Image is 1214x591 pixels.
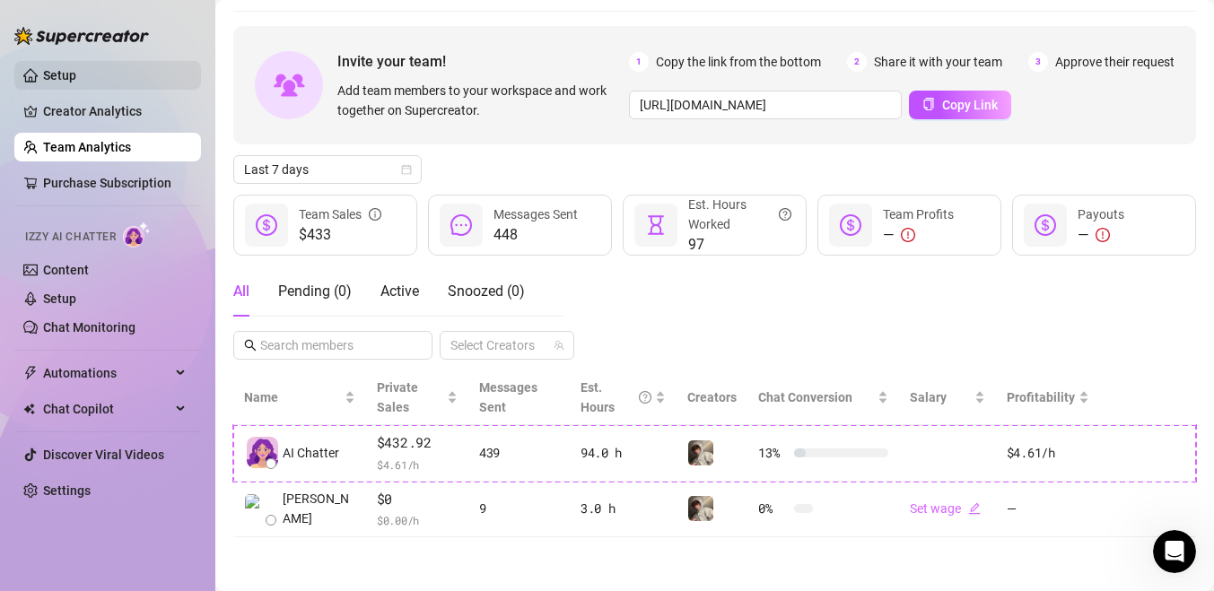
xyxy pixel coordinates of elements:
span: Add team members to your workspace and work together on Supercreator. [337,81,622,120]
span: 2 [847,52,867,72]
a: Purchase Subscription [43,176,171,190]
div: All [233,281,249,302]
a: Setup [43,291,76,306]
span: Last 7 days [244,156,411,183]
span: 1 [629,52,649,72]
p: Izzy - AI Chatter [18,248,319,267]
p: Getting Started [18,156,319,175]
button: Messages [90,426,179,498]
div: 3.0 h [581,499,667,518]
span: Messages [104,471,166,483]
a: Setup [43,68,76,83]
div: Close [315,7,347,39]
div: — [1078,224,1124,246]
span: thunderbolt [23,366,38,380]
a: Set wageedit [910,501,981,516]
span: 0 % [758,499,787,518]
a: Discover Viral Videos [43,448,164,462]
img: Ollie Beasley [245,494,275,524]
span: Payouts [1078,207,1124,222]
span: Private Sales [377,380,418,414]
span: Messages Sent [493,207,578,222]
td: — [996,482,1100,538]
span: Snoozed ( 0 ) [448,282,525,300]
a: Settings [43,483,91,498]
span: 448 [493,224,578,246]
img: Reece [688,496,713,521]
span: dollar-circle [256,214,277,236]
span: Name [244,387,341,407]
button: Help [179,426,269,498]
span: Active [380,282,419,300]
span: 3 articles [18,293,76,312]
div: $4.61 /h [1007,443,1089,463]
span: exclamation-circle [901,228,915,242]
span: Approve their request [1055,52,1175,72]
span: dollar-circle [1035,214,1056,236]
img: AI Chatter [123,222,151,248]
span: $ 4.61 /h [377,456,458,474]
span: question-circle [779,195,791,234]
iframe: Intercom live chat [1153,530,1196,573]
span: $0 [377,489,458,510]
span: Chat Conversion [758,390,852,404]
span: edit [968,502,981,515]
p: Learn about the Supercreator platform and its features [18,363,319,401]
span: info-circle [369,204,381,224]
span: Help [208,471,240,483]
span: Home [26,471,63,483]
span: hourglass [645,214,667,236]
span: exclamation-circle [1096,228,1110,242]
span: 5 articles [18,201,76,220]
span: Copy the link from the bottom [656,52,821,72]
span: 97 [688,234,791,256]
input: Search for help [12,47,347,82]
span: $433 [299,224,381,246]
span: team [554,340,564,351]
span: dollar-circle [840,214,861,236]
span: Automations [43,359,170,387]
div: 439 [479,443,559,463]
span: Share it with your team [874,52,1002,72]
img: logo-BBDzfeDw.svg [14,27,149,45]
span: copy [922,98,935,110]
h2: 5 collections [18,105,341,126]
div: Team Sales [299,204,381,224]
span: $432.92 [377,432,458,454]
span: Invite your team! [337,50,629,73]
a: Content [43,263,89,277]
div: 94.0 h [581,443,667,463]
a: Chat Monitoring [43,320,135,335]
img: izzy-ai-chatter-avatar-DDCN_rTZ.svg [247,437,278,468]
span: $ 0.00 /h [377,511,458,529]
th: Creators [677,370,747,425]
span: message [450,214,472,236]
div: — [883,224,954,246]
span: Izzy AI Chatter [25,229,116,246]
div: Est. Hours Worked [688,195,791,234]
p: CRM, Chatting and Management Tools [18,341,319,360]
span: 13 % [758,443,787,463]
div: Search for helpSearch for help [12,47,347,82]
span: question-circle [639,378,651,417]
span: Copy Link [942,98,998,112]
p: Onboarding to Supercreator [18,178,319,197]
img: Reece [688,440,713,465]
img: Chat Copilot [23,403,35,415]
th: Name [233,370,366,425]
a: Creator Analytics [43,97,187,126]
span: Profitability [1007,390,1075,404]
span: 12 articles [18,404,83,423]
span: 3 [1028,52,1048,72]
span: [PERSON_NAME] [283,489,355,528]
button: Copy Link [909,91,1011,119]
button: News [269,426,359,498]
span: News [297,471,331,483]
span: calendar [401,164,412,175]
span: Messages Sent [479,380,537,414]
span: Chat Copilot [43,395,170,423]
a: Team Analytics [43,140,131,154]
span: search [244,339,257,352]
div: 9 [479,499,559,518]
span: Team Profits [883,207,954,222]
